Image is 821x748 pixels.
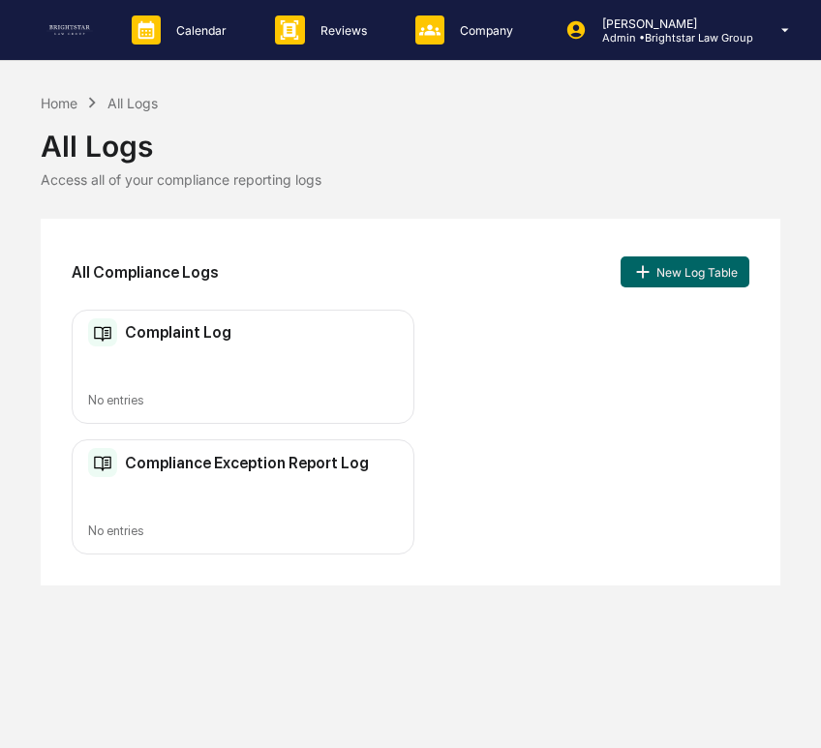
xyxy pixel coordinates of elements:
[46,25,93,35] img: logo
[444,23,523,38] p: Company
[41,95,77,111] div: Home
[587,16,753,31] p: [PERSON_NAME]
[125,323,231,342] h2: Complaint Log
[41,113,779,164] div: All Logs
[621,256,748,287] button: New Log Table
[88,448,117,477] img: Compliance Log Table Icon
[587,31,753,45] p: Admin • Brightstar Law Group
[72,263,219,282] h2: All Compliance Logs
[88,318,117,347] img: Compliance Log Table Icon
[125,454,369,472] h2: Compliance Exception Report Log
[107,95,158,111] div: All Logs
[88,393,398,407] div: No entries
[305,23,377,38] p: Reviews
[41,171,779,188] div: Access all of your compliance reporting logs
[88,524,398,538] div: No entries
[161,23,236,38] p: Calendar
